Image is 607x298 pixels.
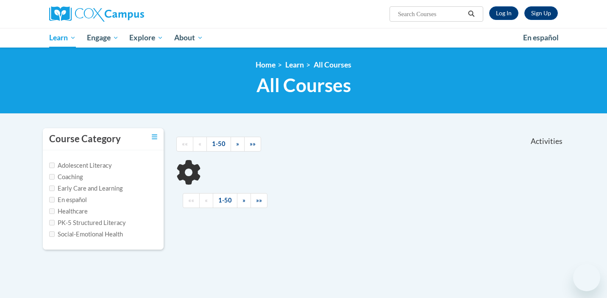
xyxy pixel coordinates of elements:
a: About [169,28,209,48]
iframe: Button to launch messaging window [573,264,600,291]
a: Learn [44,28,81,48]
a: Learn [285,60,304,69]
a: 1-50 [213,193,237,208]
input: Search Courses [397,9,465,19]
span: « [198,140,201,147]
label: En español [49,195,87,205]
a: Next [231,137,245,152]
a: Home [256,60,276,69]
a: Log In [489,6,518,20]
label: Early Care and Learning [49,184,123,193]
span: All Courses [256,74,351,96]
span: Learn [49,33,76,43]
label: Adolescent Literacy [49,161,112,170]
a: Engage [81,28,124,48]
a: Begining [183,193,200,208]
span: »» [250,140,256,147]
input: Checkbox for Options [49,163,55,168]
label: Coaching [49,172,83,182]
label: Healthcare [49,207,88,216]
input: Checkbox for Options [49,186,55,191]
label: Social-Emotional Health [49,230,123,239]
a: Next [237,193,251,208]
img: Cox Campus [49,6,144,22]
a: Cox Campus [49,6,210,22]
span: Explore [129,33,163,43]
a: Previous [193,137,207,152]
a: 1-50 [206,137,231,152]
span: » [242,197,245,204]
span: En español [523,33,559,42]
a: Register [524,6,558,20]
span: Activities [531,137,562,146]
a: Toggle collapse [152,132,157,142]
a: Begining [176,137,193,152]
span: «« [182,140,188,147]
div: Main menu [36,28,571,48]
input: Checkbox for Options [49,197,55,202]
span: « [205,197,208,204]
span: » [236,140,239,147]
button: Search [465,9,478,19]
input: Checkbox for Options [49,231,55,237]
h3: Course Category [49,132,121,146]
a: End [244,137,261,152]
input: Checkbox for Options [49,174,55,180]
a: Explore [124,28,169,48]
input: Checkbox for Options [49,208,55,214]
span: About [174,33,203,43]
span: Engage [87,33,119,43]
label: PK-5 Structured Literacy [49,218,126,228]
span: «« [188,197,194,204]
a: All Courses [314,60,351,69]
a: Previous [199,193,213,208]
a: En español [518,29,564,47]
span: »» [256,197,262,204]
input: Checkbox for Options [49,220,55,225]
a: End [251,193,267,208]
